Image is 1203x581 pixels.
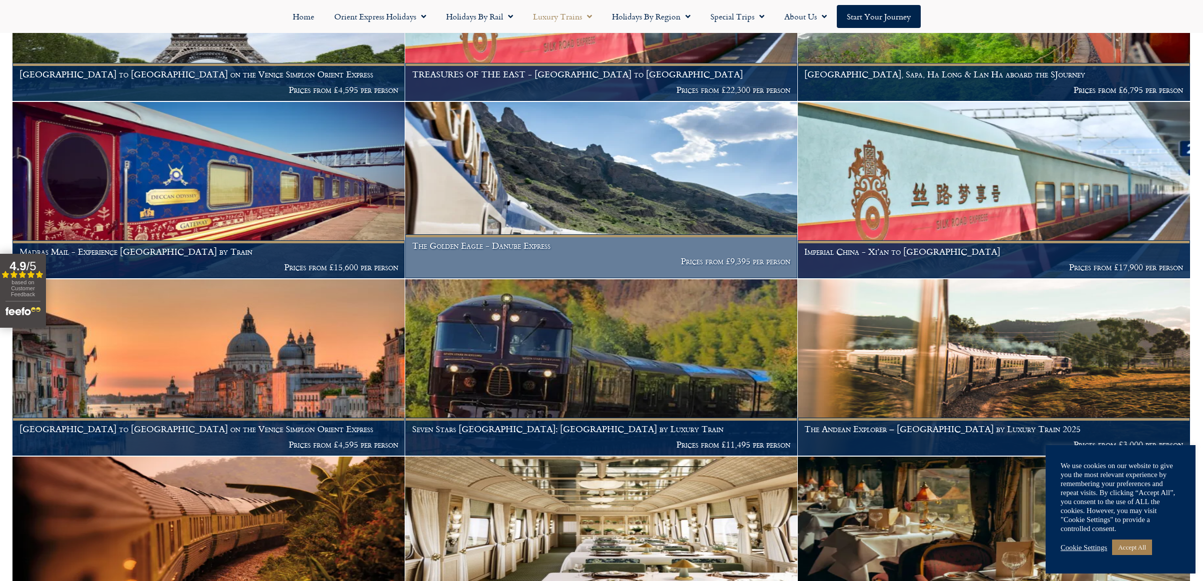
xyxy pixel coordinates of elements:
[804,424,1183,434] h1: The Andean Explorer – [GEOGRAPHIC_DATA] by Luxury Train 2025
[1112,540,1152,555] a: Accept All
[283,5,324,28] a: Home
[19,69,398,79] h1: [GEOGRAPHIC_DATA] to [GEOGRAPHIC_DATA] on the Venice Simplon Orient Express
[19,424,398,434] h1: [GEOGRAPHIC_DATA] to [GEOGRAPHIC_DATA] on the Venice Simplon Orient Express
[837,5,921,28] a: Start your Journey
[523,5,602,28] a: Luxury Trains
[405,279,798,456] a: Seven Stars [GEOGRAPHIC_DATA]: [GEOGRAPHIC_DATA] by Luxury Train Prices from £11,495 per person
[804,262,1183,272] p: Prices from £17,900 per person
[804,69,1183,79] h1: [GEOGRAPHIC_DATA], Sapa, Ha Long & Lan Ha aboard the SJourney
[5,5,1198,28] nav: Menu
[436,5,523,28] a: Holidays by Rail
[804,440,1183,450] p: Prices from £3,000 per person
[405,102,798,279] a: The Golden Eagle - Danube Express Prices from £9,395 per person
[412,241,791,251] h1: The Golden Eagle - Danube Express
[412,256,791,266] p: Prices from £9,395 per person
[1061,461,1181,533] div: We use cookies on our website to give you the most relevant experience by remembering your prefer...
[12,102,405,279] a: Madras Mail - Experience [GEOGRAPHIC_DATA] by Train Prices from £15,600 per person
[12,279,405,456] img: Orient Express Special Venice compressed
[798,102,1191,279] a: Imperial China - Xi’an to [GEOGRAPHIC_DATA] Prices from £17,900 per person
[412,85,791,95] p: Prices from £22,300 per person
[19,440,398,450] p: Prices from £4,595 per person
[12,279,405,456] a: [GEOGRAPHIC_DATA] to [GEOGRAPHIC_DATA] on the Venice Simplon Orient Express Prices from £4,595 pe...
[700,5,774,28] a: Special Trips
[19,85,398,95] p: Prices from £4,595 per person
[798,279,1191,456] a: The Andean Explorer – [GEOGRAPHIC_DATA] by Luxury Train 2025 Prices from £3,000 per person
[412,440,791,450] p: Prices from £11,495 per person
[602,5,700,28] a: Holidays by Region
[804,247,1183,257] h1: Imperial China - Xi’an to [GEOGRAPHIC_DATA]
[412,69,791,79] h1: TREASURES OF THE EAST - [GEOGRAPHIC_DATA] to [GEOGRAPHIC_DATA]
[19,247,398,257] h1: Madras Mail - Experience [GEOGRAPHIC_DATA] by Train
[19,262,398,272] p: Prices from £15,600 per person
[774,5,837,28] a: About Us
[412,424,791,434] h1: Seven Stars [GEOGRAPHIC_DATA]: [GEOGRAPHIC_DATA] by Luxury Train
[804,85,1183,95] p: Prices from £6,795 per person
[1061,543,1107,552] a: Cookie Settings
[324,5,436,28] a: Orient Express Holidays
